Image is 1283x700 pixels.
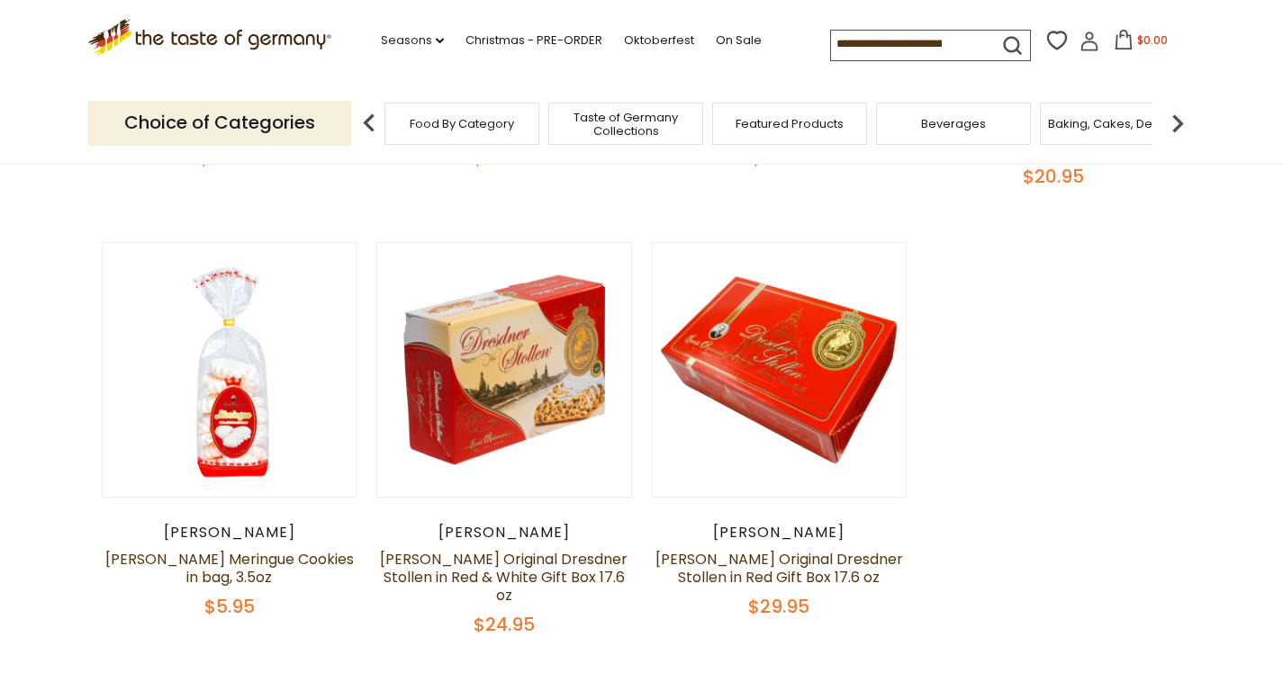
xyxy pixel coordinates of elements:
a: Taste of Germany Collections [554,111,698,138]
p: Choice of Categories [88,101,351,145]
div: [PERSON_NAME] [102,524,358,542]
img: Emil [377,243,632,498]
a: On Sale [716,31,762,50]
img: Emil [652,243,907,498]
a: [PERSON_NAME] Original Dresdner Stollen in Red & White Gift Box 17.6 oz [380,549,628,606]
span: $0.00 [1137,32,1168,48]
span: $20.95 [1023,164,1084,189]
a: Beverages [921,117,986,130]
a: Christmas - PRE-ORDER [465,31,602,50]
div: [PERSON_NAME] [651,524,908,542]
a: [PERSON_NAME] Original Dresdner Stollen in Red Gift Box 17.6 oz [655,549,903,588]
span: $29.95 [748,594,809,619]
a: Food By Category [410,117,514,130]
a: Baking, Cakes, Desserts [1048,117,1188,130]
div: [PERSON_NAME] [376,524,633,542]
img: Emil [103,243,357,498]
span: $24.95 [474,612,535,637]
img: previous arrow [351,105,387,141]
button: $0.00 [1103,30,1179,57]
a: Featured Products [736,117,844,130]
span: $5.95 [204,594,255,619]
a: Seasons [381,31,444,50]
a: [PERSON_NAME] Meringue Cookies in bag, 3.5oz [105,549,354,588]
a: Oktoberfest [624,31,694,50]
img: next arrow [1160,105,1196,141]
